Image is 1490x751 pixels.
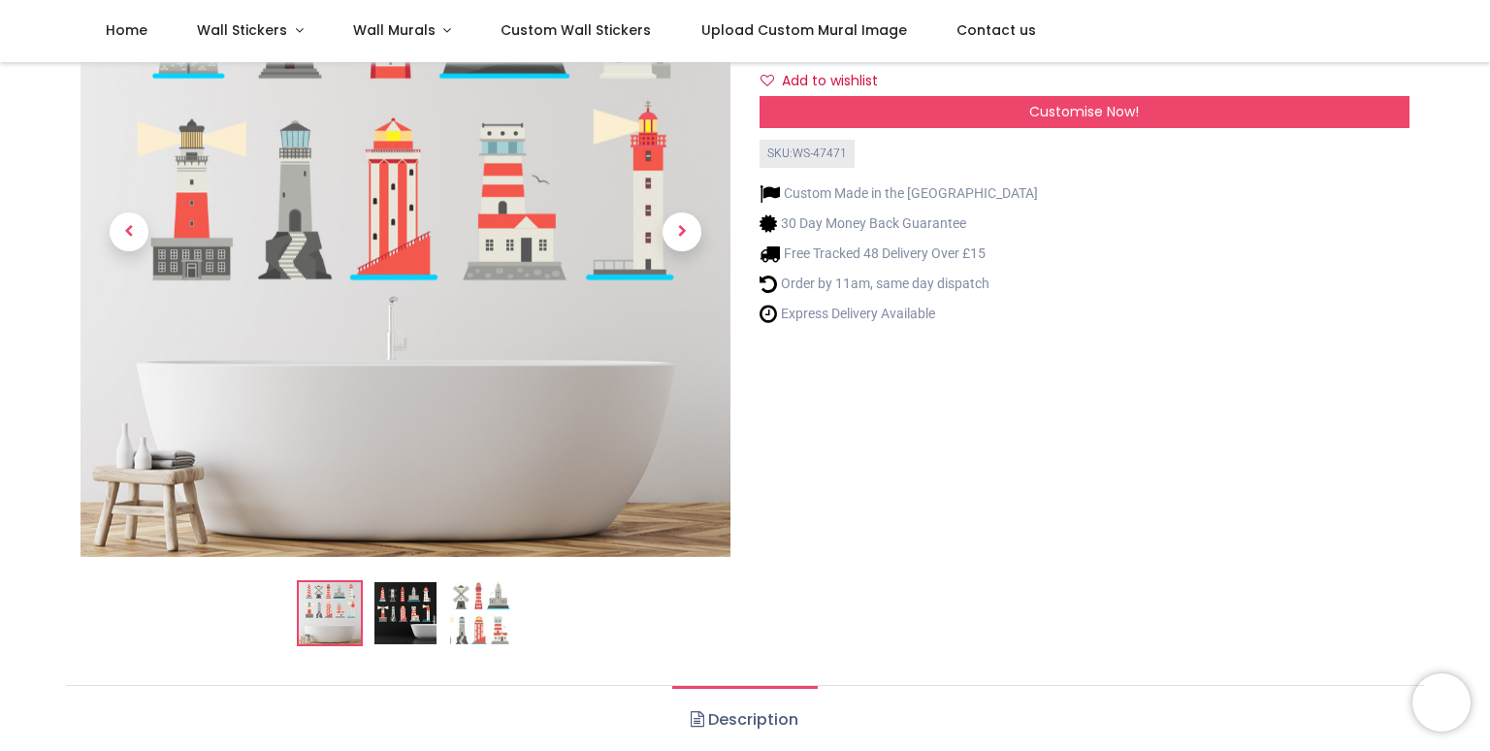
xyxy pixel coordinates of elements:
a: Previous [81,4,178,459]
iframe: Brevo live chat [1412,673,1471,732]
li: Custom Made in the [GEOGRAPHIC_DATA] [760,183,1038,204]
span: Next [663,212,701,251]
div: SKU: WS-47471 [760,140,855,168]
li: Express Delivery Available [760,304,1038,324]
li: 30 Day Money Back Guarantee [760,213,1038,234]
span: Previous [110,212,148,251]
img: WS-47471-03 [450,582,512,644]
img: WS-47471-02 [374,582,437,644]
button: Add to wishlistAdd to wishlist [760,65,894,98]
span: Contact us [956,20,1036,40]
li: Free Tracked 48 Delivery Over £15 [760,244,1038,264]
i: Add to wishlist [761,74,774,87]
span: Wall Stickers [197,20,287,40]
li: Order by 11am, same day dispatch [760,274,1038,294]
span: Wall Murals [353,20,436,40]
span: Home [106,20,147,40]
img: Lighthouse Nautical Seascape Wall Sticker Set [299,582,361,644]
span: Upload Custom Mural Image [701,20,907,40]
span: Customise Now! [1029,102,1139,121]
span: Custom Wall Stickers [501,20,651,40]
a: Next [633,4,730,459]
